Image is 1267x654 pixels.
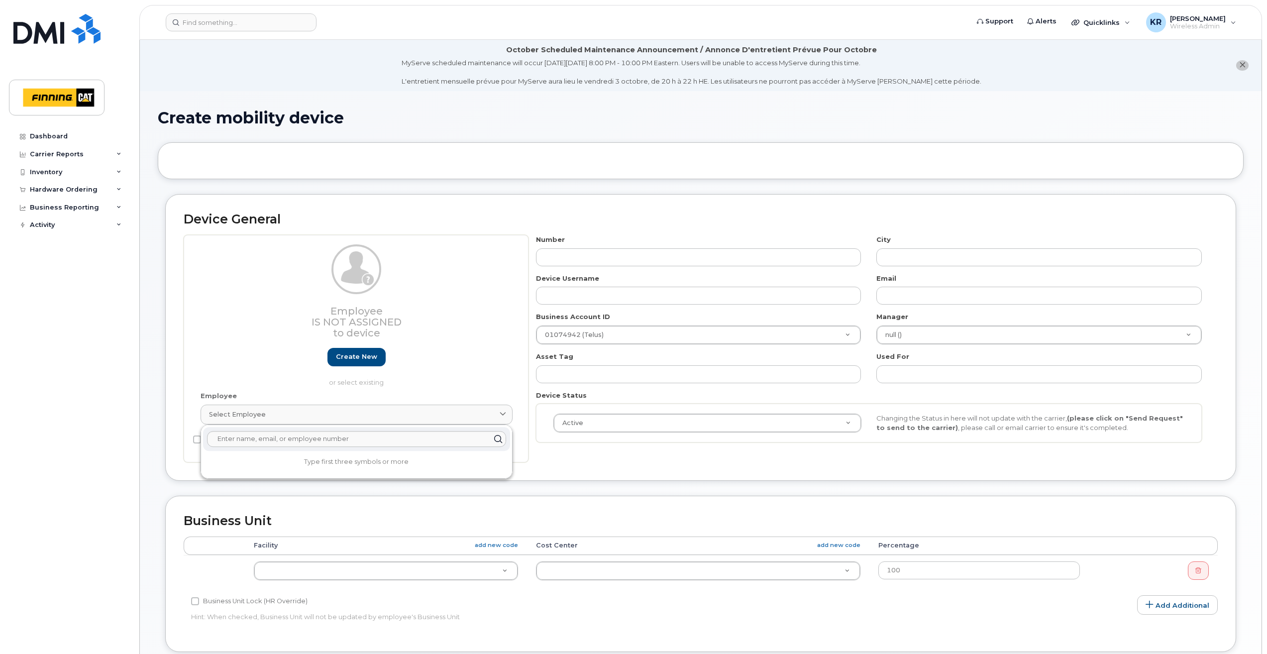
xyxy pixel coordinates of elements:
label: City [876,235,891,244]
input: Business Unit Lock (HR Override) [191,597,199,605]
span: Active [556,419,583,428]
a: Add Additional [1137,595,1218,615]
label: Email [876,274,896,283]
a: null () [877,326,1201,344]
label: Used For [876,352,909,361]
label: Employee [201,391,237,401]
p: Type first three symbols or more [203,457,510,466]
button: close notification [1236,60,1249,71]
input: Non-employee owned device [193,436,201,443]
div: MyServe scheduled maintenance will occur [DATE][DATE] 8:00 PM - 10:00 PM Eastern. Users will be u... [402,58,981,86]
h2: Business Unit [184,514,1218,528]
a: Select employee [201,405,513,425]
a: add new code [475,541,518,549]
label: Device Username [536,274,599,283]
a: 01074942 (Telus) [536,326,861,344]
label: Business Account ID [536,312,610,322]
label: Business Unit Lock (HR Override) [191,595,308,607]
label: Manager [876,312,908,322]
strong: (please click on "Send Request" to send to the carrier) [876,414,1183,432]
a: Active [554,414,861,432]
span: to device [333,327,380,339]
label: Non-employee owned device [193,434,303,445]
h1: Create mobility device [158,109,1244,126]
label: Asset Tag [536,352,573,361]
a: add new code [817,541,860,549]
th: Cost Center [527,537,869,554]
h2: Device General [184,213,1218,226]
iframe: Messenger Launcher [1224,611,1260,647]
div: Changing the Status in here will not update with the carrier, , please call or email carrier to e... [869,414,1192,432]
div: October Scheduled Maintenance Announcement / Annonce D'entretient Prévue Pour Octobre [506,45,877,55]
label: Number [536,235,565,244]
th: Percentage [869,537,1089,554]
h3: Employee [201,306,513,338]
span: 01074942 (Telus) [539,330,604,339]
p: or select existing [201,378,513,387]
span: Is not assigned [312,316,402,328]
input: Enter name, email, or employee number [207,431,506,447]
th: Facility [245,537,528,554]
p: Hint: When checked, Business Unit will not be updated by employee's Business Unit [191,612,865,622]
label: Device Status [536,391,587,400]
a: Create new [327,348,386,366]
span: Select employee [209,410,266,419]
span: null () [879,330,902,339]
